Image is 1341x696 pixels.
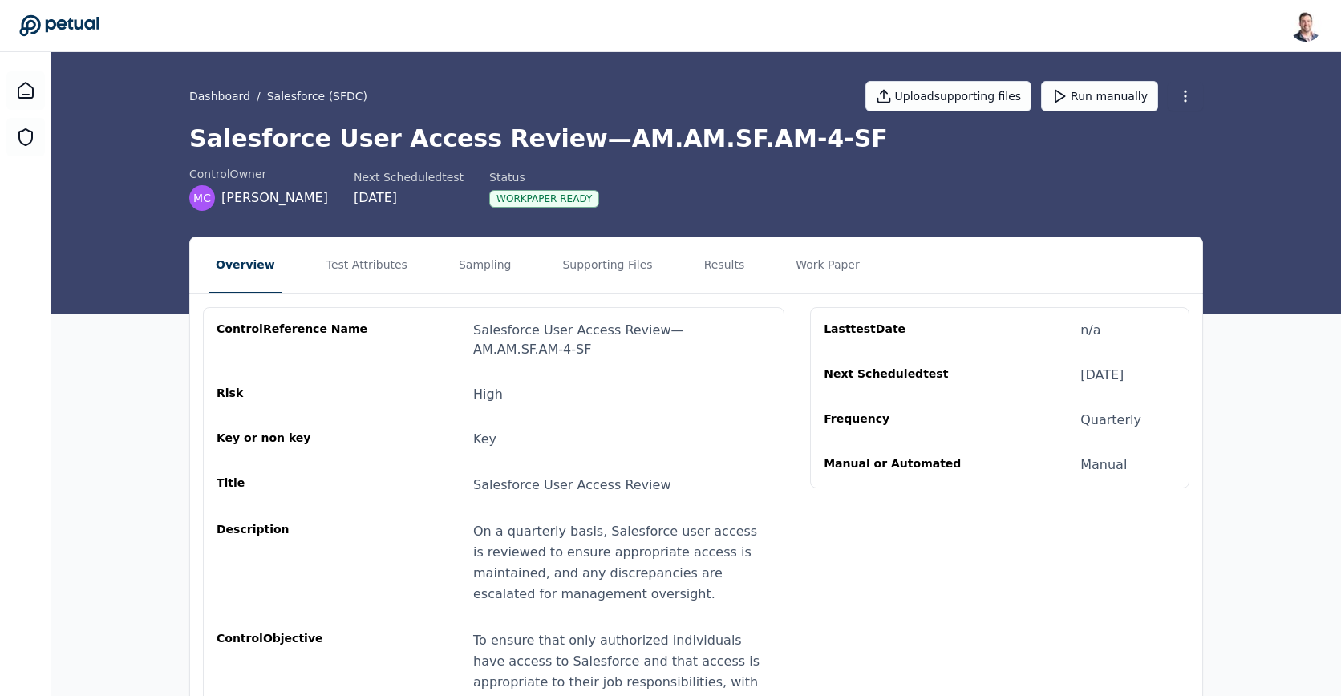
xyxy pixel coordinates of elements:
div: Status [489,169,599,185]
h1: Salesforce User Access Review — AM.AM.SF.AM-4-SF [189,124,1203,153]
div: Frequency [824,411,978,430]
button: Sampling [452,237,518,293]
div: Workpaper Ready [489,190,599,208]
div: control Owner [189,166,328,182]
div: [DATE] [1080,366,1124,385]
div: n/a [1080,321,1100,340]
button: Test Attributes [320,237,414,293]
nav: Tabs [190,237,1202,293]
button: Work Paper [789,237,866,293]
div: Last test Date [824,321,978,340]
button: Uploadsupporting files [865,81,1032,111]
div: Manual or Automated [824,455,978,475]
div: [DATE] [354,188,464,208]
div: Title [217,475,371,496]
div: control Reference Name [217,321,371,359]
a: Dashboard [189,88,250,104]
div: Description [217,521,371,605]
div: / [189,88,367,104]
button: Run manually [1041,81,1158,111]
div: Manual [1080,455,1127,475]
button: Results [698,237,752,293]
div: High [473,385,503,404]
span: [PERSON_NAME] [221,188,328,208]
div: Next Scheduled test [824,366,978,385]
div: Salesforce User Access Review — AM.AM.SF.AM-4-SF [473,321,771,359]
div: Key or non key [217,430,371,449]
div: On a quarterly basis, Salesforce user access is reviewed to ensure appropriate access is maintain... [473,521,771,605]
a: Dashboard [6,71,45,110]
div: Quarterly [1080,411,1141,430]
button: Supporting Files [556,237,658,293]
span: Salesforce User Access Review [473,477,670,492]
button: Overview [209,237,282,293]
div: Next Scheduled test [354,169,464,185]
img: Snir Kodesh [1290,10,1322,42]
a: Go to Dashboard [19,14,99,37]
a: SOC [6,118,45,156]
div: Risk [217,385,371,404]
div: Key [473,430,496,449]
span: MC [193,190,211,206]
button: Salesforce (SFDC) [267,88,367,104]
